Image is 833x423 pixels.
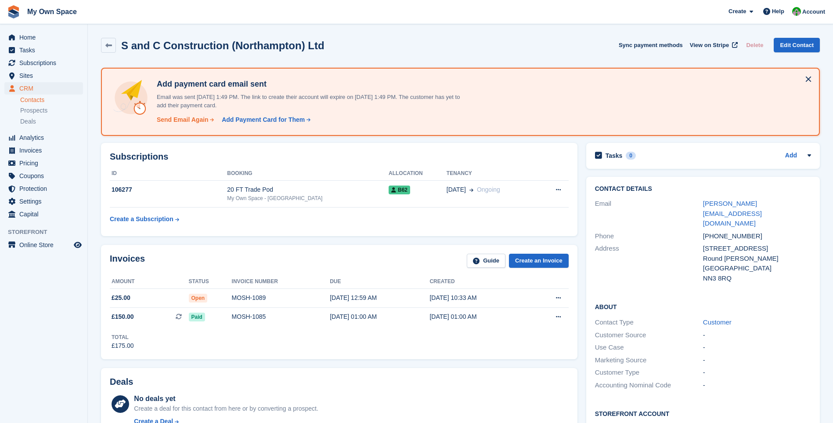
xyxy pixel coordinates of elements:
[19,57,72,69] span: Subscriptions
[20,106,83,115] a: Prospects
[157,115,209,124] div: Send Email Again
[4,44,83,56] a: menu
[227,185,389,194] div: 20 FT Trade Pod
[110,167,227,181] th: ID
[7,5,20,18] img: stora-icon-8386f47178a22dfd0bd8f6a31ec36ba5ce8667c1dd55bd0f319d3a0aa187defe.svg
[110,254,145,268] h2: Invoices
[24,4,80,19] a: My Own Space
[703,231,811,241] div: [PHONE_NUMBER]
[619,38,683,52] button: Sync payment methods
[595,317,703,328] div: Contact Type
[232,312,330,321] div: MOSH-1085
[19,182,72,195] span: Protection
[4,57,83,69] a: menu
[4,144,83,157] a: menu
[112,333,134,341] div: Total
[772,7,784,16] span: Help
[690,41,729,50] span: View on Stripe
[595,330,703,340] div: Customer Source
[389,167,447,181] th: Allocation
[330,275,429,289] th: Due
[20,117,83,126] a: Deals
[4,239,83,251] a: menu
[112,293,130,303] span: £25.00
[802,7,825,16] span: Account
[110,185,227,194] div: 106277
[477,186,500,193] span: Ongoing
[626,152,636,160] div: 0
[232,293,330,303] div: MOSH-1089
[153,93,461,110] p: Email was sent [DATE] 1:49 PM. The link to create their account will expire on [DATE] 1:49 PM. Th...
[703,273,811,284] div: NN3 8RQ
[785,151,797,161] a: Add
[189,275,232,289] th: Status
[4,170,83,182] a: menu
[429,293,529,303] div: [DATE] 10:33 AM
[227,167,389,181] th: Booking
[19,170,72,182] span: Coupons
[19,69,72,82] span: Sites
[110,211,179,227] a: Create a Subscription
[686,38,739,52] a: View on Stripe
[110,215,173,224] div: Create a Subscription
[595,199,703,229] div: Email
[703,200,762,227] a: [PERSON_NAME][EMAIL_ADDRESS][DOMAIN_NAME]
[595,409,811,418] h2: Storefront Account
[703,244,811,254] div: [STREET_ADDRESS]
[330,312,429,321] div: [DATE] 01:00 AM
[19,131,72,144] span: Analytics
[703,318,732,326] a: Customer
[4,82,83,95] a: menu
[19,44,72,56] span: Tasks
[703,330,811,340] div: -
[728,7,746,16] span: Create
[110,275,189,289] th: Amount
[4,31,83,44] a: menu
[8,228,87,237] span: Storefront
[20,117,36,126] span: Deals
[20,96,83,104] a: Contacts
[222,115,305,124] div: Add Payment Card for Them
[110,152,569,162] h2: Subscriptions
[703,355,811,365] div: -
[389,186,410,194] span: B62
[19,208,72,220] span: Capital
[774,38,820,52] a: Edit Contact
[112,341,134,350] div: £175.00
[218,115,311,124] a: Add Payment Card for Them
[595,186,811,193] h2: Contact Details
[189,294,208,303] span: Open
[509,254,569,268] a: Create an Invoice
[4,182,83,195] a: menu
[429,275,529,289] th: Created
[595,380,703,390] div: Accounting Nominal Code
[121,40,325,51] h2: S and C Construction (Northampton) Ltd
[703,254,811,264] div: Round [PERSON_NAME]
[232,275,330,289] th: Invoice number
[112,312,134,321] span: £150.00
[595,231,703,241] div: Phone
[4,208,83,220] a: menu
[227,194,389,202] div: My Own Space - [GEOGRAPHIC_DATA]
[4,195,83,208] a: menu
[19,239,72,251] span: Online Store
[595,302,811,311] h2: About
[19,195,72,208] span: Settings
[447,167,537,181] th: Tenancy
[429,312,529,321] div: [DATE] 01:00 AM
[19,157,72,169] span: Pricing
[743,38,767,52] button: Delete
[19,144,72,157] span: Invoices
[19,82,72,95] span: CRM
[20,106,47,115] span: Prospects
[792,7,801,16] img: Paula Harris
[703,368,811,378] div: -
[4,157,83,169] a: menu
[703,380,811,390] div: -
[703,263,811,273] div: [GEOGRAPHIC_DATA]
[19,31,72,44] span: Home
[72,240,83,250] a: Preview store
[330,293,429,303] div: [DATE] 12:59 AM
[595,355,703,365] div: Marketing Source
[447,185,466,194] span: [DATE]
